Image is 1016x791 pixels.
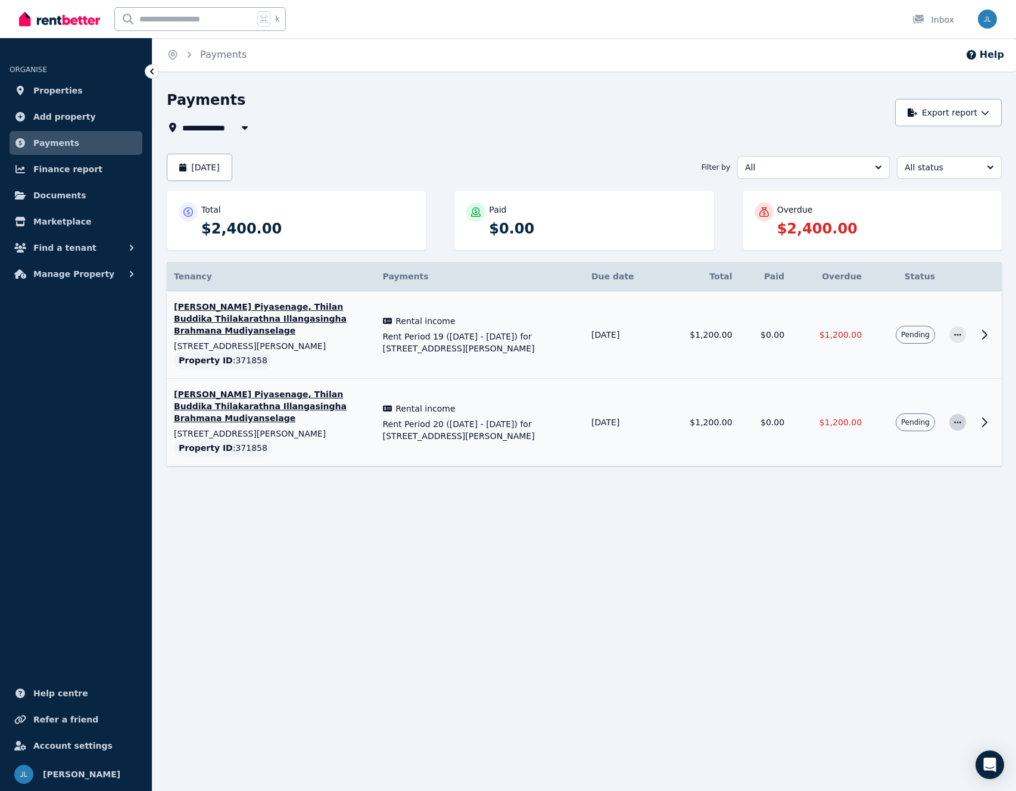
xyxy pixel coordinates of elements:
button: Find a tenant [10,236,142,260]
p: Total [201,204,221,216]
td: [DATE] [584,379,662,466]
span: Properties [33,83,83,98]
span: Rental income [395,403,455,415]
th: Status [869,262,942,291]
p: $2,400.00 [777,219,990,238]
button: [DATE] [167,154,232,181]
a: Marketplace [10,210,142,233]
span: Filter by [702,163,730,172]
a: Add property [10,105,142,129]
div: Open Intercom Messenger [976,750,1004,779]
span: Find a tenant [33,241,96,255]
p: [PERSON_NAME] Piyasenage, Thilan Buddika Thilakarathna Illangasingha Brahmana Mudiyanselage [174,388,369,424]
span: All [745,161,865,173]
p: $2,400.00 [201,219,414,238]
span: Pending [901,330,930,340]
a: Properties [10,79,142,102]
span: Rent Period 19 ([DATE] - [DATE]) for [STREET_ADDRESS][PERSON_NAME] [383,331,578,354]
span: Add property [33,110,96,124]
td: $1,200.00 [662,291,740,379]
button: Export report [895,99,1002,126]
span: Pending [901,418,930,427]
span: Manage Property [33,267,114,281]
p: $0.00 [489,219,702,238]
span: Property ID [179,442,233,454]
p: [STREET_ADDRESS][PERSON_NAME] [174,428,369,440]
td: $0.00 [740,291,791,379]
th: Tenancy [167,262,376,291]
span: Help centre [33,686,88,700]
span: Refer a friend [33,712,98,727]
td: $1,200.00 [662,379,740,466]
a: Help centre [10,681,142,705]
th: Due date [584,262,662,291]
a: Finance report [10,157,142,181]
span: Marketplace [33,214,91,229]
span: k [275,14,279,24]
p: Overdue [777,204,813,216]
nav: Breadcrumb [152,38,261,71]
th: Overdue [791,262,869,291]
th: Paid [740,262,791,291]
div: : 371858 [174,440,272,456]
span: Documents [33,188,86,203]
p: [STREET_ADDRESS][PERSON_NAME] [174,340,369,352]
a: Payments [10,131,142,155]
span: Payments [33,136,79,150]
span: Rental income [395,315,455,327]
span: $1,200.00 [819,330,862,340]
a: Documents [10,183,142,207]
p: Paid [489,204,506,216]
div: : 371858 [174,352,272,369]
span: ORGANISE [10,66,47,74]
a: Account settings [10,734,142,758]
h1: Payments [167,91,245,110]
span: Account settings [33,739,113,753]
span: Property ID [179,354,233,366]
button: Manage Property [10,262,142,286]
a: Refer a friend [10,708,142,731]
th: Total [662,262,740,291]
button: Help [965,48,1004,62]
span: All status [905,161,977,173]
span: Rent Period 20 ([DATE] - [DATE]) for [STREET_ADDRESS][PERSON_NAME] [383,418,578,442]
td: $0.00 [740,379,791,466]
p: [PERSON_NAME] Piyasenage, Thilan Buddika Thilakarathna Illangasingha Brahmana Mudiyanselage [174,301,369,337]
img: Jonathan Ly [978,10,997,29]
span: Finance report [33,162,102,176]
span: Payments [383,272,429,281]
a: Payments [200,49,247,60]
div: Inbox [912,14,954,26]
span: $1,200.00 [819,418,862,427]
img: RentBetter [19,10,100,28]
button: All status [897,156,1002,179]
img: Jonathan Ly [14,765,33,784]
td: [DATE] [584,291,662,379]
span: [PERSON_NAME] [43,767,120,781]
button: All [737,156,890,179]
